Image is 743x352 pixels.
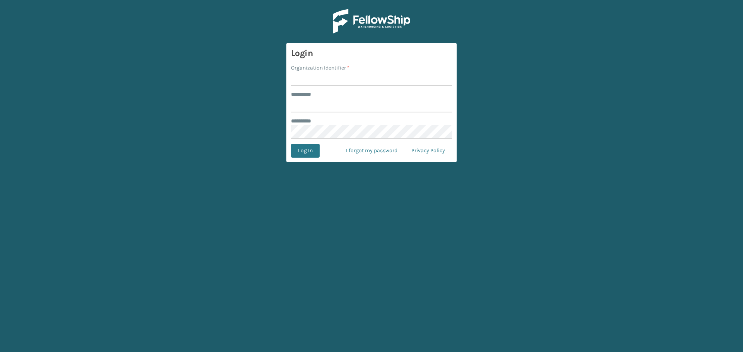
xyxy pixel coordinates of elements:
[404,144,452,158] a: Privacy Policy
[291,48,452,59] h3: Login
[339,144,404,158] a: I forgot my password
[291,144,320,158] button: Log In
[291,64,349,72] label: Organization Identifier
[333,9,410,34] img: Logo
